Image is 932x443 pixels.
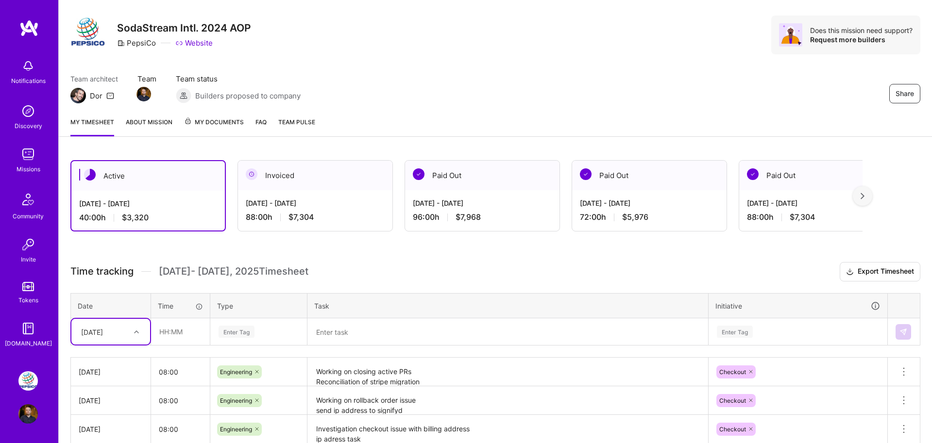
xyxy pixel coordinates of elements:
[122,213,149,223] span: $3,320
[184,117,244,136] a: My Documents
[456,212,481,222] span: $7,968
[159,265,308,278] span: [DATE] - [DATE] , 2025 Timesheet
[79,424,143,434] div: [DATE]
[13,211,44,221] div: Community
[572,161,727,190] div: Paid Out
[580,212,719,222] div: 72:00 h
[747,212,886,222] div: 88:00 h
[715,300,881,312] div: Initiative
[151,359,210,385] input: HH:MM
[899,328,907,336] img: Submit
[238,161,392,190] div: Invoiced
[739,161,894,190] div: Paid Out
[22,282,34,291] img: tokens
[308,359,707,385] textarea: Working on closing active PRs Reconciliation of stripe migration
[413,198,552,208] div: [DATE] - [DATE]
[17,164,40,174] div: Missions
[151,388,210,413] input: HH:MM
[137,74,156,84] span: Team
[16,404,40,424] a: User Avatar
[195,91,301,101] span: Builders proposed to company
[17,188,40,211] img: Community
[18,295,38,305] div: Tokens
[18,235,38,254] img: Invite
[220,368,252,376] span: Engineering
[246,198,385,208] div: [DATE] - [DATE]
[15,121,42,131] div: Discovery
[413,212,552,222] div: 96:00 h
[70,74,118,84] span: Team architect
[18,56,38,76] img: bell
[11,76,46,86] div: Notifications
[308,387,707,414] textarea: Working on rollback order issue send ip address to signifyd code review
[719,397,746,404] span: Checkout
[220,397,252,404] span: Engineering
[717,324,753,339] div: Enter Tag
[255,117,267,136] a: FAQ
[840,262,920,281] button: Export Timesheet
[19,19,39,37] img: logo
[246,212,385,222] div: 88:00 h
[79,213,217,223] div: 40:00 h
[18,404,38,424] img: User Avatar
[810,26,913,35] div: Does this mission need support?
[18,371,38,391] img: PepsiCo: SodaStream Intl. 2024 AOP
[106,92,114,99] i: icon Mail
[288,212,314,222] span: $7,304
[210,293,307,318] th: Type
[219,324,254,339] div: Enter Tag
[580,168,592,180] img: Paid Out
[117,39,125,47] i: icon CompanyGray
[846,267,854,277] i: icon Download
[71,161,225,191] div: Active
[278,118,315,126] span: Team Pulse
[134,329,139,334] i: icon Chevron
[307,293,709,318] th: Task
[16,371,40,391] a: PepsiCo: SodaStream Intl. 2024 AOP
[117,38,156,48] div: PepsiCo
[747,198,886,208] div: [DATE] - [DATE]
[176,88,191,103] img: Builders proposed to company
[790,212,815,222] span: $7,304
[81,327,103,337] div: [DATE]
[5,338,52,348] div: [DOMAIN_NAME]
[18,319,38,338] img: guide book
[79,367,143,377] div: [DATE]
[176,74,301,84] span: Team status
[90,91,102,101] div: Dor
[70,16,105,50] img: Company Logo
[152,319,209,345] input: HH:MM
[21,254,36,264] div: Invite
[18,145,38,164] img: teamwork
[158,301,203,311] div: Time
[719,426,746,433] span: Checkout
[889,84,920,103] button: Share
[137,86,150,102] a: Team Member Avatar
[70,265,134,278] span: Time tracking
[117,22,251,34] h3: SodaStream Intl. 2024 AOP
[84,169,96,180] img: Active
[79,395,143,406] div: [DATE]
[413,168,424,180] img: Paid Out
[580,198,719,208] div: [DATE] - [DATE]
[79,198,217,209] div: [DATE] - [DATE]
[861,193,864,199] img: right
[184,117,244,128] span: My Documents
[278,117,315,136] a: Team Pulse
[896,89,914,98] span: Share
[810,35,913,44] div: Request more builders
[70,117,114,136] a: My timesheet
[622,212,648,222] span: $5,976
[18,101,38,121] img: discovery
[71,293,151,318] th: Date
[779,23,802,47] img: Avatar
[220,426,252,433] span: Engineering
[719,368,746,376] span: Checkout
[747,168,759,180] img: Paid Out
[246,168,257,180] img: Invoiced
[175,38,213,48] a: Website
[308,416,707,443] textarea: Investigation checkout issue with billing address ip adress task rollback order
[126,117,172,136] a: About Mission
[405,161,559,190] div: Paid Out
[136,87,151,101] img: Team Member Avatar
